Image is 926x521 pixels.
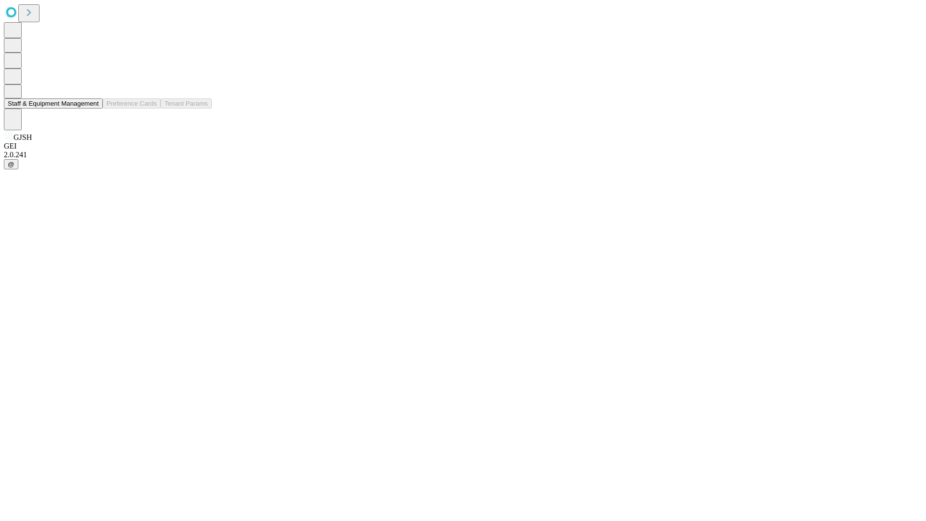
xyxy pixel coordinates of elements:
[4,151,922,159] div: 2.0.241
[161,98,212,109] button: Tenant Params
[103,98,161,109] button: Preference Cards
[4,142,922,151] div: GEI
[4,159,18,169] button: @
[4,98,103,109] button: Staff & Equipment Management
[14,133,32,141] span: GJSH
[8,161,14,168] span: @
